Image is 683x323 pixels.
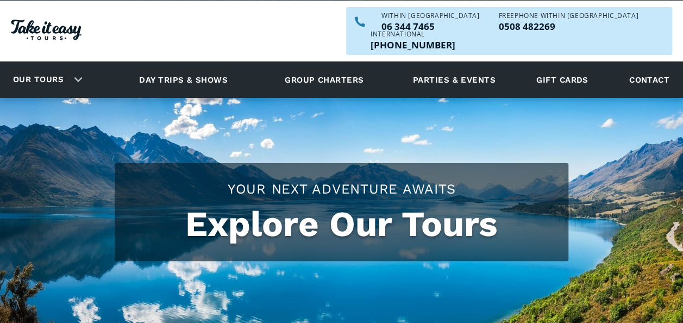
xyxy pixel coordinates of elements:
p: 0508 482269 [498,22,638,31]
div: Freephone WITHIN [GEOGRAPHIC_DATA] [498,13,638,19]
h2: Your Next Adventure Awaits [126,179,557,198]
a: Call us outside of NZ on +6463447465 [371,40,455,49]
a: Parties & events [408,65,501,95]
a: Day trips & shows [126,65,241,95]
a: Homepage [11,14,82,48]
p: 06 344 7465 [381,22,479,31]
div: WITHIN [GEOGRAPHIC_DATA] [381,13,479,19]
h1: Explore Our Tours [126,204,557,245]
a: Call us within NZ on 063447465 [381,22,479,31]
a: Our tours [5,67,72,92]
p: [PHONE_NUMBER] [371,40,455,49]
a: Gift cards [531,65,594,95]
div: International [371,31,455,38]
a: Call us freephone within NZ on 0508482269 [498,22,638,31]
a: Contact [624,65,675,95]
a: Group charters [271,65,377,95]
img: Take it easy Tours logo [11,20,82,40]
